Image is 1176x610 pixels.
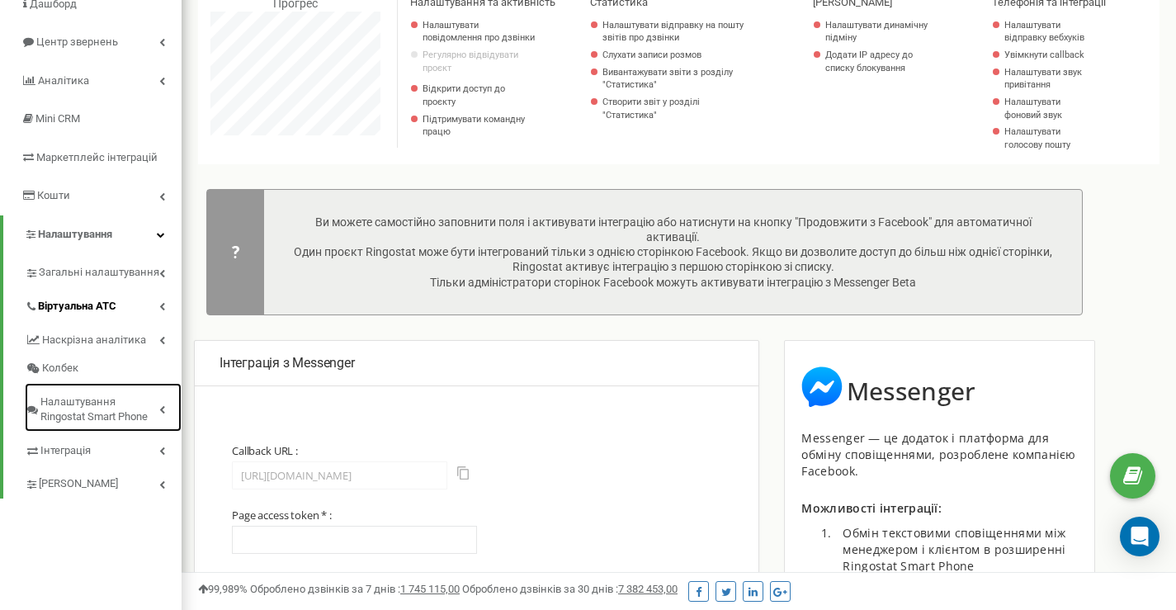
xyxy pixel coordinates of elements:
[36,35,118,48] span: Центр звернень
[232,508,332,522] label: Page access token * :
[38,228,112,240] span: Налаштування
[602,49,748,62] a: Слухати записи розмов
[825,19,939,45] a: Налаштувати динамічну підміну
[1004,66,1098,92] a: Налаштувати звук привітання
[423,19,536,45] a: Налаштувати повідомлення про дзвінки
[618,583,678,595] u: 7 382 453,00
[40,395,159,425] span: Налаштування Ringostat Smart Phone
[39,476,118,492] span: [PERSON_NAME]
[1004,96,1098,121] a: Налаштувати фоновий звук
[232,444,298,457] label: Callback URL :
[25,321,182,355] a: Наскрізна аналітика
[423,49,536,74] p: Регулярно відвідувати проєкт
[801,430,1078,480] div: Messenger — це додаток і платформа для обміну сповіщеннями, розроблене компанією Facebook.
[602,96,748,121] a: Створити звіт у розділі "Статистика"
[39,265,159,281] span: Загальні налаштування
[400,583,460,595] u: 1 745 115,00
[1004,125,1098,151] a: Налаштувати голосову пошту
[1004,19,1098,45] a: Налаштувати відправку вебхуків
[25,287,182,321] a: Віртуальна АТС
[25,383,182,432] a: Налаштування Ringostat Smart Phone
[38,74,89,87] span: Аналiтика
[25,253,182,287] a: Загальні налаштування
[602,66,748,92] a: Вивантажувати звіти з розділу "Статистика"
[198,583,248,595] span: 99,989%
[36,151,158,163] span: Маркетплейс інтеграцій
[834,525,1078,575] li: Обмін текстовими сповіщеннями між менеджером і клієнтом в розширенні Ringostat Smart Phone
[3,215,182,254] a: Налаштування
[462,583,678,595] span: Оброблено дзвінків за 30 днів :
[289,215,1057,290] div: Ви можете самостійно заповнити поля і активувати інтеграцію або натиснути на кнопку "Продовжити з...
[25,465,182,499] a: [PERSON_NAME]
[801,500,1078,517] p: Можливості інтеграції:
[42,333,146,348] span: Наскрізна аналітика
[825,49,939,74] a: Додати IP адресу до списку блокування
[25,432,182,466] a: Інтеграція
[40,443,91,459] span: Інтеграція
[423,83,536,108] a: Відкрити доступ до проєкту
[847,374,976,408] span: Messenger
[37,189,70,201] span: Кошти
[42,361,78,376] span: Колбек
[423,113,536,139] p: Підтримувати командну працю
[25,354,182,383] a: Колбек
[220,354,734,373] p: Інтеграція з Messenger
[1120,517,1159,556] div: Open Intercom Messenger
[801,366,843,408] img: image
[250,583,460,595] span: Оброблено дзвінків за 7 днів :
[1004,49,1098,62] a: Увімкнути callback
[602,19,748,45] a: Налаштувати відправку на пошту звітів про дзвінки
[38,299,116,314] span: Віртуальна АТС
[35,112,80,125] span: Mini CRM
